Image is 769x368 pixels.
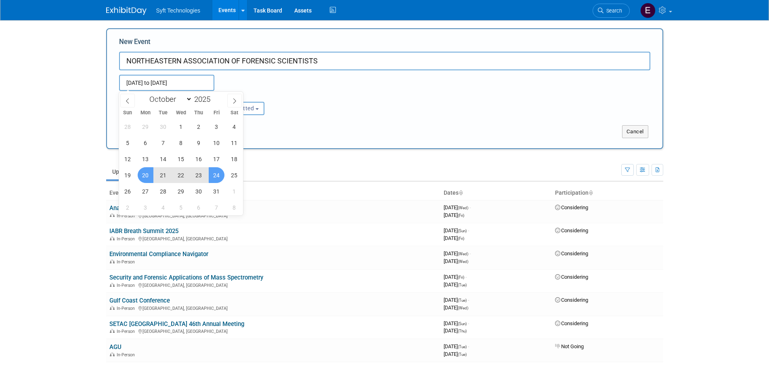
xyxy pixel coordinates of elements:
[109,212,437,219] div: [GEOGRAPHIC_DATA], [GEOGRAPHIC_DATA]
[110,259,115,263] img: In-Person Event
[555,250,588,257] span: Considering
[465,274,467,280] span: -
[209,119,224,135] span: October 3, 2025
[458,275,464,280] span: (Fri)
[138,135,153,151] span: October 6, 2025
[110,283,115,287] img: In-Person Event
[622,125,648,138] button: Cancel
[191,200,207,215] span: November 6, 2025
[106,7,147,15] img: ExhibitDay
[209,200,224,215] span: November 7, 2025
[458,306,468,310] span: (Wed)
[110,306,115,310] img: In-Person Event
[110,352,115,356] img: In-Person Event
[110,236,115,240] img: In-Person Event
[555,297,588,303] span: Considering
[120,183,136,199] span: October 26, 2025
[173,167,189,183] span: October 22, 2025
[146,94,192,104] select: Month
[552,186,663,200] th: Participation
[555,204,588,210] span: Considering
[109,343,122,351] a: AGU
[136,110,154,116] span: Mon
[119,91,197,101] div: Attendance / Format:
[469,204,471,210] span: -
[468,297,469,303] span: -
[468,320,469,326] span: -
[440,186,552,200] th: Dates
[555,343,584,349] span: Not Going
[155,183,171,199] span: October 28, 2025
[555,274,588,280] span: Considering
[458,206,468,210] span: (Wed)
[444,274,467,280] span: [DATE]
[172,110,190,116] span: Wed
[119,52,650,70] input: Name of Trade Show / Conference
[209,167,224,183] span: October 24, 2025
[110,329,115,333] img: In-Person Event
[191,183,207,199] span: October 30, 2025
[191,151,207,167] span: October 16, 2025
[226,151,242,167] span: October 18, 2025
[106,186,440,200] th: Event
[120,151,136,167] span: October 12, 2025
[117,306,137,311] span: In-Person
[138,200,153,215] span: November 3, 2025
[173,200,189,215] span: November 5, 2025
[444,258,468,264] span: [DATE]
[191,119,207,135] span: October 2, 2025
[173,135,189,151] span: October 8, 2025
[458,236,464,241] span: (Fri)
[173,119,189,135] span: October 1, 2025
[109,297,170,304] a: Gulf Coast Conference
[117,236,137,242] span: In-Person
[109,328,437,334] div: [GEOGRAPHIC_DATA], [GEOGRAPHIC_DATA]
[138,167,153,183] span: October 20, 2025
[155,135,171,151] span: October 7, 2025
[173,151,189,167] span: October 15, 2025
[469,250,471,257] span: -
[117,213,137,219] span: In-Person
[155,167,171,183] span: October 21, 2025
[458,298,467,303] span: (Tue)
[120,135,136,151] span: October 5, 2025
[226,135,242,151] span: October 11, 2025
[458,229,467,233] span: (Sun)
[444,282,467,288] span: [DATE]
[444,305,468,311] span: [DATE]
[109,282,437,288] div: [GEOGRAPHIC_DATA], [GEOGRAPHIC_DATA]
[156,7,200,14] span: Syft Technologies
[444,227,469,233] span: [DATE]
[444,343,469,349] span: [DATE]
[173,183,189,199] span: October 29, 2025
[109,305,437,311] div: [GEOGRAPHIC_DATA], [GEOGRAPHIC_DATA]
[210,91,288,101] div: Participation:
[458,259,468,264] span: (Wed)
[444,328,467,334] span: [DATE]
[468,343,469,349] span: -
[444,320,469,326] span: [DATE]
[117,352,137,357] span: In-Person
[593,4,630,18] a: Search
[209,135,224,151] span: October 10, 2025
[138,119,153,135] span: September 29, 2025
[109,320,244,328] a: SETAC [GEOGRAPHIC_DATA] 46th Annual Meeting
[209,183,224,199] span: October 31, 2025
[106,164,151,179] a: Upcoming7
[155,151,171,167] span: October 14, 2025
[155,200,171,215] span: November 4, 2025
[117,259,137,265] span: In-Person
[155,119,171,135] span: September 30, 2025
[444,204,471,210] span: [DATE]
[458,283,467,287] span: (Tue)
[555,320,588,326] span: Considering
[444,250,471,257] span: [DATE]
[110,213,115,217] img: In-Person Event
[192,95,216,104] input: Year
[589,189,593,196] a: Sort by Participation Type
[109,227,178,235] a: IABR Breath Summit 2025
[603,8,622,14] span: Search
[138,183,153,199] span: October 27, 2025
[226,119,242,135] span: October 4, 2025
[138,151,153,167] span: October 13, 2025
